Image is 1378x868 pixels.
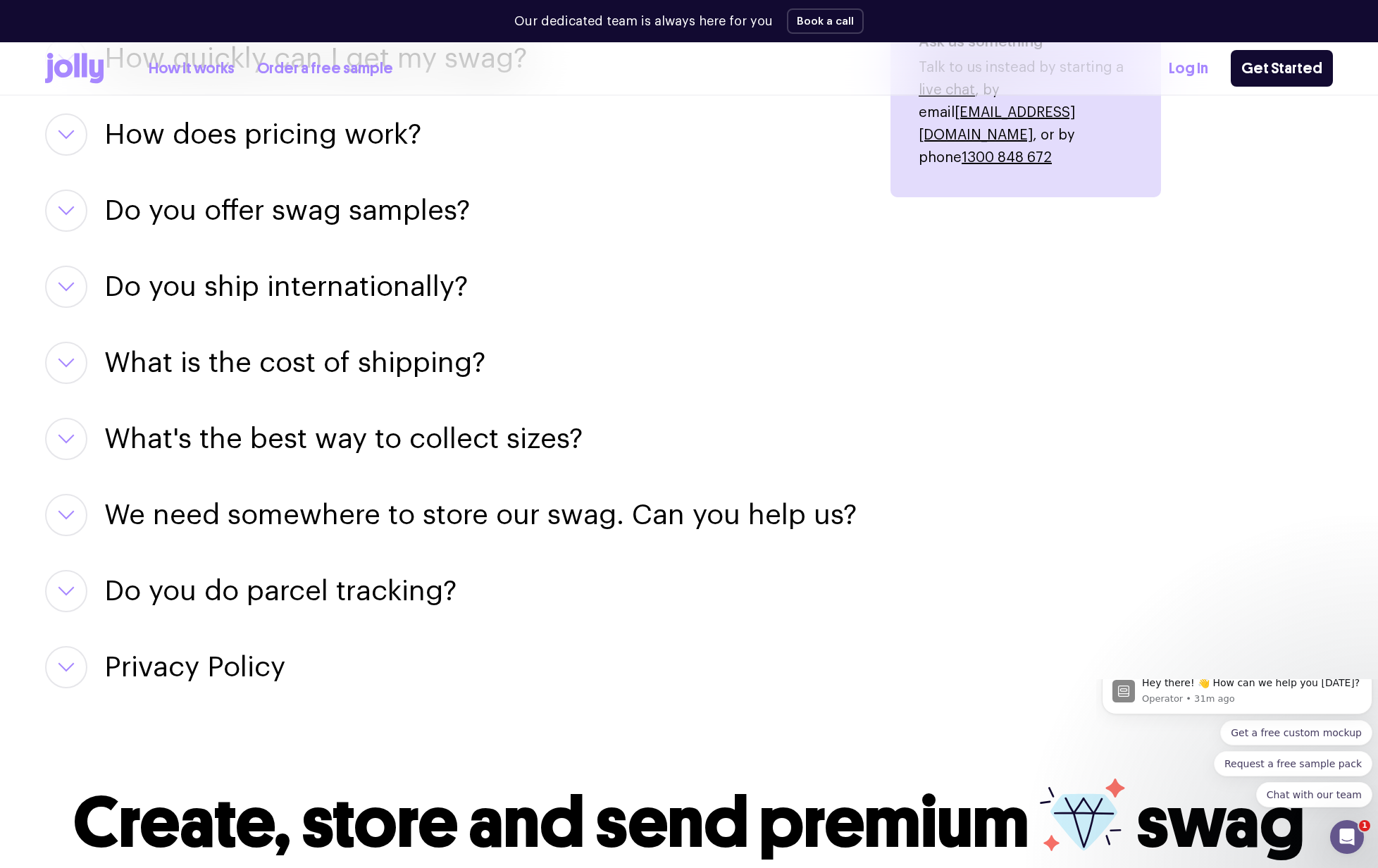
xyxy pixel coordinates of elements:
button: We need somewhere to store our swag. Can you help us? [104,494,857,536]
button: Do you ship internationally? [104,266,468,308]
iframe: Intercom notifications message [1096,679,1378,861]
button: Book a call [787,8,864,34]
button: Privacy Policy [104,646,285,688]
button: How does pricing work? [104,113,421,156]
button: Do you offer swag samples? [104,190,470,232]
iframe: Intercom live chat [1330,820,1364,854]
a: Order a free sample [257,57,393,80]
button: What is the cost of shipping? [104,342,485,384]
a: 1300 848 672 [962,151,1052,165]
a: Log In [1169,57,1208,80]
a: How it works [149,57,235,80]
p: Message from Operator, sent 31m ago [46,13,266,26]
p: Our dedicated team is always here for you [514,12,773,31]
a: Get Started [1231,50,1333,87]
button: Do you do parcel tracking? [104,570,457,612]
button: Quick reply: Request a free sample pack [118,72,276,97]
button: Quick reply: Get a free custom mockup [124,41,276,66]
p: Talk to us instead by starting a , by email , or by phone [919,56,1133,169]
span: 1 [1359,820,1370,831]
button: What's the best way to collect sizes? [104,418,583,460]
span: Create, store and send premium [73,780,1029,865]
a: [EMAIL_ADDRESS][DOMAIN_NAME] [919,106,1075,142]
button: Quick reply: Chat with our team [160,103,276,128]
img: Profile image for Operator [16,1,39,23]
div: Quick reply options [6,41,276,128]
